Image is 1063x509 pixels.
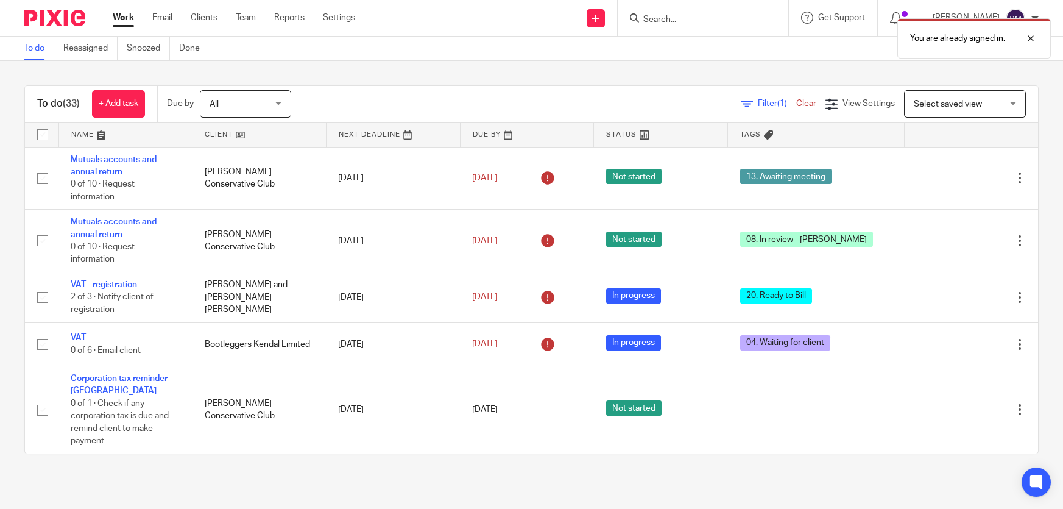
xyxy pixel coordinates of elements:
[326,147,460,210] td: [DATE]
[740,404,892,416] div: ---
[71,293,154,315] span: 2 of 3 · Notify client of registration
[92,90,145,118] a: + Add task
[740,335,830,351] span: 04. Waiting for client
[71,180,135,201] span: 0 of 10 · Request information
[274,12,305,24] a: Reports
[323,12,355,24] a: Settings
[167,98,194,110] p: Due by
[127,37,170,60] a: Snoozed
[191,12,217,24] a: Clients
[210,100,219,109] span: All
[740,131,761,138] span: Tags
[71,280,137,289] a: VAT - registration
[192,210,327,272] td: [PERSON_NAME] Conservative Club
[777,99,787,108] span: (1)
[113,12,134,24] a: Work
[472,405,498,414] span: [DATE]
[63,37,118,60] a: Reassigned
[910,32,1005,44] p: You are already signed in.
[37,98,80,110] h1: To do
[472,237,498,245] span: [DATE]
[326,322,460,366] td: [DATE]
[326,272,460,322] td: [DATE]
[758,99,796,108] span: Filter
[192,272,327,322] td: [PERSON_NAME] and [PERSON_NAME] [PERSON_NAME]
[472,174,498,182] span: [DATE]
[24,10,85,26] img: Pixie
[326,366,460,454] td: [DATE]
[1006,9,1025,28] img: svg%3E
[842,99,895,108] span: View Settings
[24,37,54,60] a: To do
[606,288,661,304] span: In progress
[606,169,662,184] span: Not started
[326,210,460,272] td: [DATE]
[914,100,982,109] span: Select saved view
[796,99,816,108] a: Clear
[192,322,327,366] td: Bootleggers Kendal Limited
[606,400,662,416] span: Not started
[606,232,662,247] span: Not started
[472,340,498,349] span: [DATE]
[472,293,498,302] span: [DATE]
[192,366,327,454] td: [PERSON_NAME] Conservative Club
[606,335,661,351] span: In progress
[192,147,327,210] td: [PERSON_NAME] Conservative Club
[740,288,812,304] span: 20. Ready to Bill
[179,37,209,60] a: Done
[740,232,873,247] span: 08. In review - [PERSON_NAME]
[71,243,135,264] span: 0 of 10 · Request information
[152,12,172,24] a: Email
[236,12,256,24] a: Team
[71,399,169,446] span: 0 of 1 · Check if any corporation tax is due and remind client to make payment
[740,169,832,184] span: 13. Awaiting meeting
[71,374,172,395] a: Corporation tax reminder - [GEOGRAPHIC_DATA]
[71,333,86,342] a: VAT
[63,99,80,109] span: (33)
[71,218,157,238] a: Mutuals accounts and annual return
[71,155,157,176] a: Mutuals accounts and annual return
[71,346,141,355] span: 0 of 6 · Email client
